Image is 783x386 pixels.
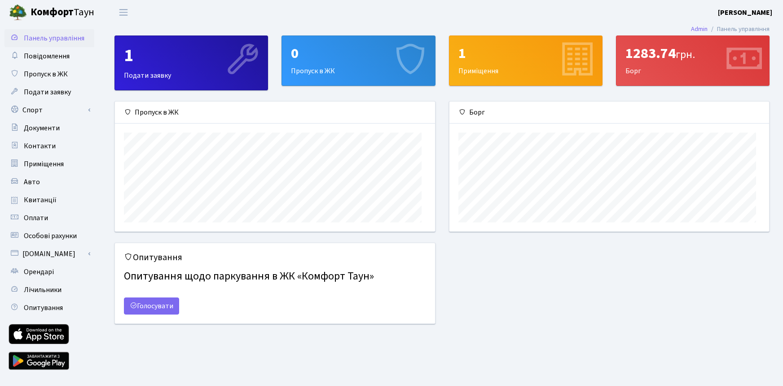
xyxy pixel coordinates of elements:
[24,51,70,61] span: Повідомлення
[4,83,94,101] a: Подати заявку
[4,29,94,47] a: Панель управління
[4,191,94,209] a: Квитанції
[124,45,259,67] div: 1
[24,33,84,43] span: Панель управління
[449,35,603,86] a: 1Приміщення
[24,303,63,313] span: Опитування
[114,35,268,90] a: 1Подати заявку
[4,245,94,263] a: [DOMAIN_NAME]
[31,5,74,19] b: Комфорт
[115,36,268,90] div: Подати заявку
[691,24,708,34] a: Admin
[24,123,60,133] span: Документи
[282,36,435,85] div: Пропуск в ЖК
[458,45,593,62] div: 1
[676,47,695,62] span: грн.
[291,45,426,62] div: 0
[24,195,57,205] span: Квитанції
[677,20,783,39] nav: breadcrumb
[4,101,94,119] a: Спорт
[24,231,77,241] span: Особові рахунки
[4,281,94,299] a: Лічильники
[449,36,602,85] div: Приміщення
[24,267,54,277] span: Орендарі
[4,137,94,155] a: Контакти
[115,102,435,124] div: Пропуск в ЖК
[718,7,772,18] a: [PERSON_NAME]
[4,263,94,281] a: Орендарі
[449,102,770,124] div: Борг
[24,177,40,187] span: Авто
[4,209,94,227] a: Оплати
[9,4,27,22] img: logo.png
[4,173,94,191] a: Авто
[4,227,94,245] a: Особові рахунки
[708,24,770,34] li: Панель управління
[31,5,94,20] span: Таун
[112,5,135,20] button: Переключити навігацію
[282,35,435,86] a: 0Пропуск в ЖК
[4,47,94,65] a: Повідомлення
[4,65,94,83] a: Пропуск в ЖК
[625,45,760,62] div: 1283.74
[124,252,426,263] h5: Опитування
[124,266,426,287] h4: Опитування щодо паркування в ЖК «Комфорт Таун»
[24,213,48,223] span: Оплати
[4,155,94,173] a: Приміщення
[24,69,68,79] span: Пропуск в ЖК
[4,299,94,317] a: Опитування
[24,159,64,169] span: Приміщення
[24,87,71,97] span: Подати заявку
[24,141,56,151] span: Контакти
[24,285,62,295] span: Лічильники
[124,297,179,315] a: Голосувати
[616,36,769,85] div: Борг
[718,8,772,18] b: [PERSON_NAME]
[4,119,94,137] a: Документи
